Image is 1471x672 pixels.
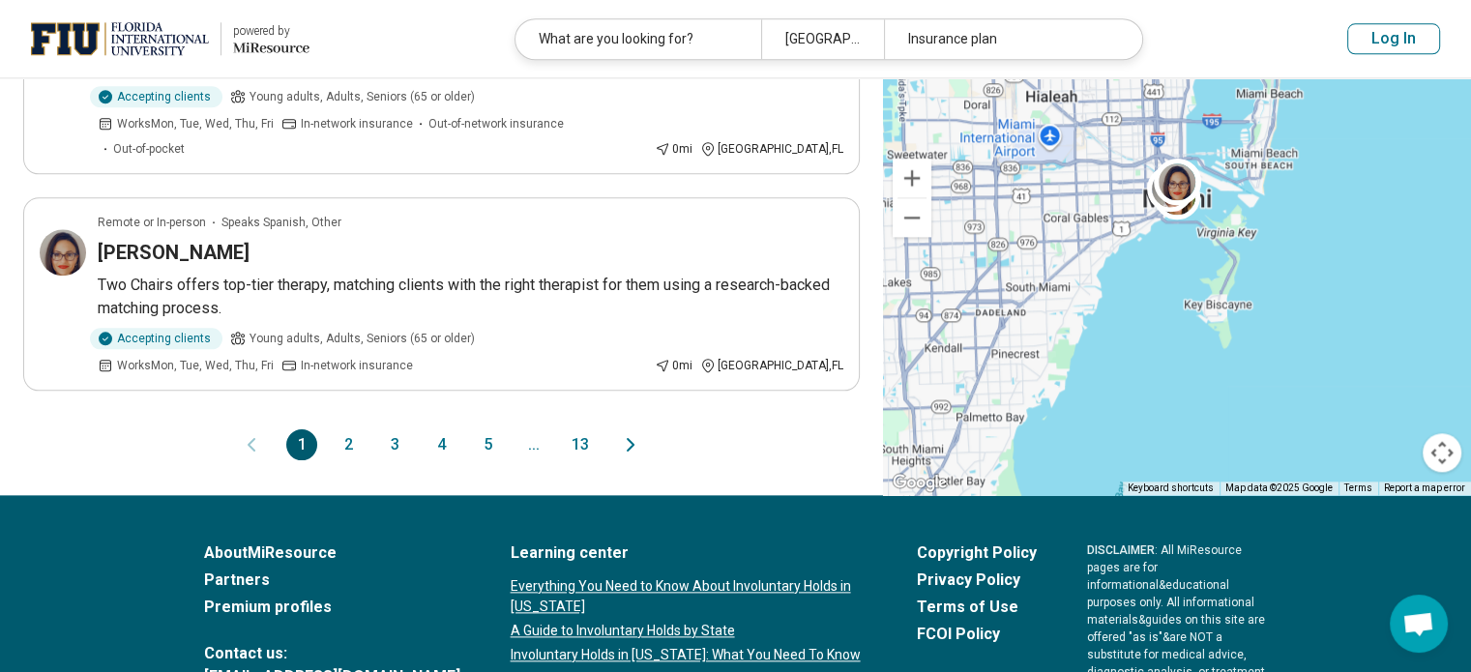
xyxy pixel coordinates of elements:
[286,429,317,460] button: 1
[250,88,475,105] span: Young adults, Adults, Seniors (65 or older)
[917,541,1037,565] a: Copyright Policy
[1390,595,1448,653] a: Open chat
[761,19,884,59] div: [GEOGRAPHIC_DATA], [GEOGRAPHIC_DATA]
[301,357,413,374] span: In-network insurance
[917,623,1037,646] a: FCOI Policy
[893,198,931,237] button: Zoom out
[426,429,456,460] button: 4
[515,19,761,59] div: What are you looking for?
[204,596,460,619] a: Premium profiles
[893,159,931,197] button: Zoom in
[113,140,185,158] span: Out-of-pocket
[117,115,274,132] span: Works Mon, Tue, Wed, Thu, Fri
[379,429,410,460] button: 3
[117,357,274,374] span: Works Mon, Tue, Wed, Thu, Fri
[31,15,209,62] img: Florida International University
[301,115,413,132] span: In-network insurance
[1344,482,1372,493] a: Terms (opens in new tab)
[221,214,341,231] span: Speaks Spanish, Other
[655,357,692,374] div: 0 mi
[233,22,309,40] div: powered by
[511,576,867,617] a: Everything You Need to Know About Involuntary Holds in [US_STATE]
[90,328,222,349] div: Accepting clients
[1128,482,1214,495] button: Keyboard shortcuts
[204,642,460,665] span: Contact us:
[1423,433,1461,472] button: Map camera controls
[518,429,549,460] span: ...
[250,330,475,347] span: Young adults, Adults, Seniors (65 or older)
[472,429,503,460] button: 5
[204,569,460,592] a: Partners
[333,429,364,460] button: 2
[1225,482,1333,493] span: Map data ©2025 Google
[565,429,596,460] button: 13
[428,115,564,132] span: Out-of-network insurance
[240,429,263,460] button: Previous page
[204,541,460,565] a: AboutMiResource
[619,429,642,460] button: Next page
[700,140,843,158] div: [GEOGRAPHIC_DATA] , FL
[98,239,250,266] h3: [PERSON_NAME]
[917,569,1037,592] a: Privacy Policy
[1347,23,1440,54] button: Log In
[700,357,843,374] div: [GEOGRAPHIC_DATA] , FL
[655,140,692,158] div: 0 mi
[1384,482,1465,493] a: Report a map error
[511,621,867,641] a: A Guide to Involuntary Holds by State
[98,274,843,320] p: Two Chairs offers top-tier therapy, matching clients with the right therapist for them using a re...
[1087,543,1155,557] span: DISCLAIMER
[888,470,952,495] a: Open this area in Google Maps (opens a new window)
[888,470,952,495] img: Google
[90,86,222,107] div: Accepting clients
[511,645,867,665] a: Involuntary Holds in [US_STATE]: What You Need To Know
[511,541,867,565] a: Learning center
[884,19,1130,59] div: Insurance plan
[31,15,309,62] a: Florida International Universitypowered by
[917,596,1037,619] a: Terms of Use
[98,214,206,231] p: Remote or In-person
